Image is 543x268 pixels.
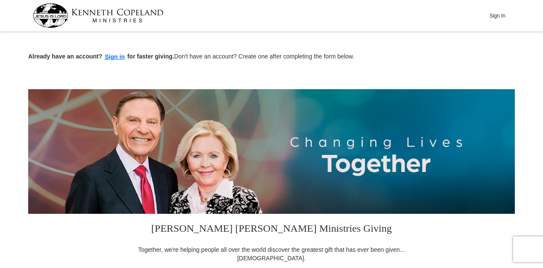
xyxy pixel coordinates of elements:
h3: [PERSON_NAME] [PERSON_NAME] Ministries Giving [133,214,410,245]
div: Together, we're helping people all over the world discover the greatest gift that has ever been g... [133,245,410,262]
img: kcm-header-logo.svg [33,3,163,28]
p: Don't have an account? Create one after completing the form below. [28,52,515,62]
button: Sign in [102,52,128,62]
button: Sign In [485,9,510,22]
strong: Already have an account? for faster giving. [28,53,174,60]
